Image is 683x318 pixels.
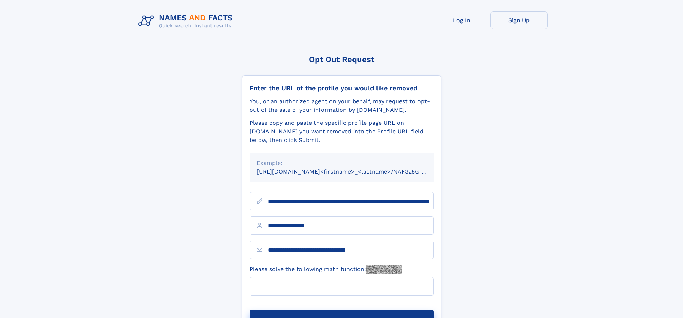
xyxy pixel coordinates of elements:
[250,97,434,114] div: You, or an authorized agent on your behalf, may request to opt-out of the sale of your informatio...
[242,55,441,64] div: Opt Out Request
[250,265,402,274] label: Please solve the following math function:
[257,168,447,175] small: [URL][DOMAIN_NAME]<firstname>_<lastname>/NAF325G-xxxxxxxx
[250,84,434,92] div: Enter the URL of the profile you would like removed
[257,159,427,167] div: Example:
[250,119,434,144] div: Please copy and paste the specific profile page URL on [DOMAIN_NAME] you want removed into the Pr...
[136,11,239,31] img: Logo Names and Facts
[433,11,490,29] a: Log In
[490,11,548,29] a: Sign Up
